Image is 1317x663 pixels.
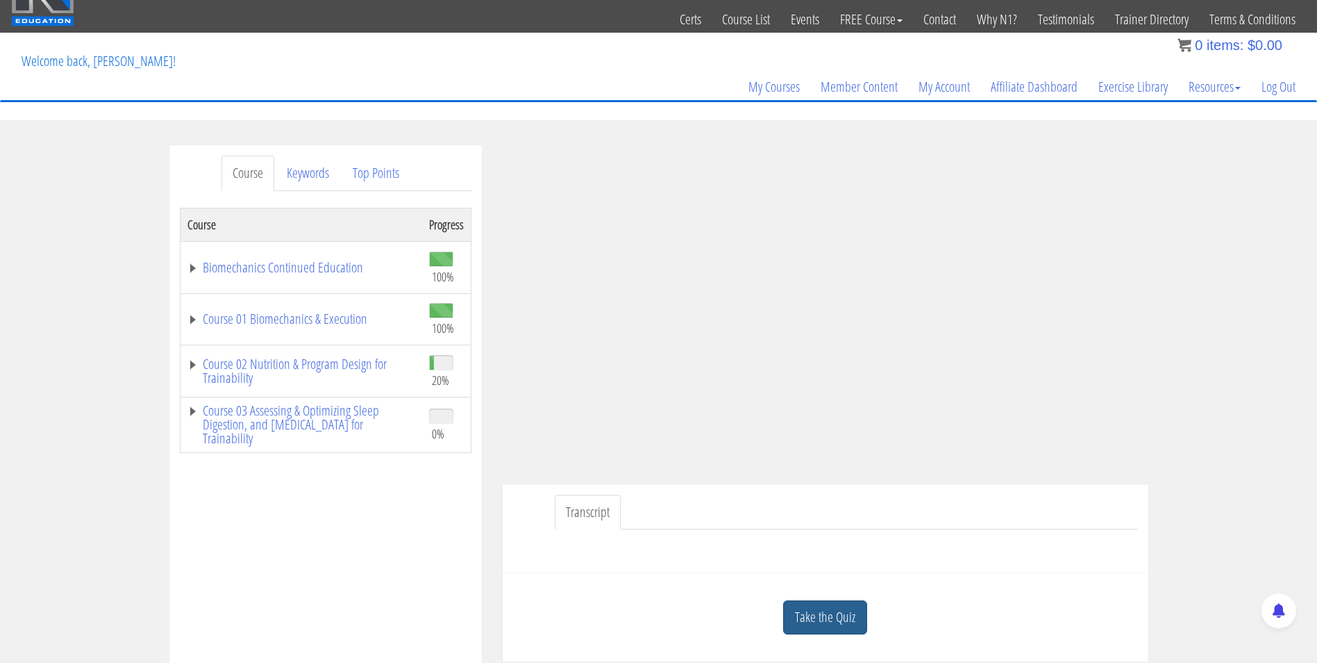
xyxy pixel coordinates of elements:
[1248,38,1255,53] span: $
[1195,38,1202,53] span: 0
[1251,54,1306,120] a: Log Out
[187,404,415,445] a: Course 03 Assessing & Optimizing Sleep Digestion, and [MEDICAL_DATA] for Trainability
[432,269,454,284] span: 100%
[980,54,1088,120] a: Affiliate Dashboard
[342,156,410,191] a: Top Points
[783,600,867,635] a: Take the Quiz
[1177,38,1282,53] a: 0 items: $0.00
[1177,38,1191,52] img: icon11.png
[180,208,422,241] th: Course
[1178,54,1251,120] a: Resources
[11,33,186,89] p: Welcome back, [PERSON_NAME]!
[276,156,340,191] a: Keywords
[432,320,454,336] span: 100%
[908,54,980,120] a: My Account
[422,208,471,241] th: Progress
[432,426,444,441] span: 0%
[432,373,449,388] span: 20%
[187,312,415,326] a: Course 01 Biomechanics & Execution
[810,54,908,120] a: Member Content
[1207,38,1243,53] span: items:
[221,156,274,191] a: Course
[555,495,621,530] a: Transcript
[738,54,810,120] a: My Courses
[187,357,415,385] a: Course 02 Nutrition & Program Design for Trainability
[187,261,415,275] a: Biomechanics Continued Education
[1248,38,1282,53] bdi: 0.00
[1088,54,1178,120] a: Exercise Library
